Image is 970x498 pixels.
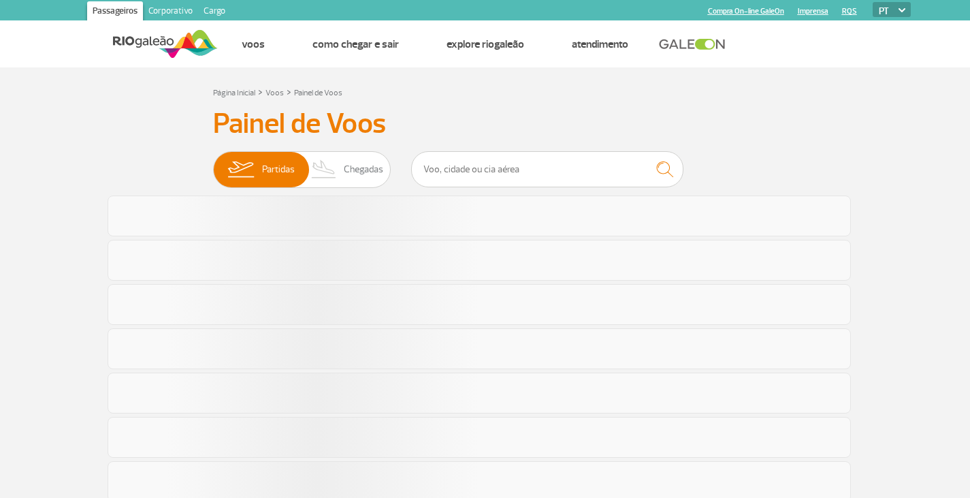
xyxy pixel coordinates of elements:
[304,152,344,187] img: slider-desembarque
[143,1,198,23] a: Corporativo
[287,84,291,99] a: >
[242,37,265,51] a: Voos
[344,152,383,187] span: Chegadas
[219,152,262,187] img: slider-embarque
[572,37,628,51] a: Atendimento
[294,88,342,98] a: Painel de Voos
[708,7,784,16] a: Compra On-line GaleOn
[87,1,143,23] a: Passageiros
[798,7,828,16] a: Imprensa
[198,1,231,23] a: Cargo
[312,37,399,51] a: Como chegar e sair
[411,151,683,187] input: Voo, cidade ou cia aérea
[213,107,758,141] h3: Painel de Voos
[842,7,857,16] a: RQS
[258,84,263,99] a: >
[447,37,524,51] a: Explore RIOgaleão
[213,88,255,98] a: Página Inicial
[265,88,284,98] a: Voos
[262,152,295,187] span: Partidas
